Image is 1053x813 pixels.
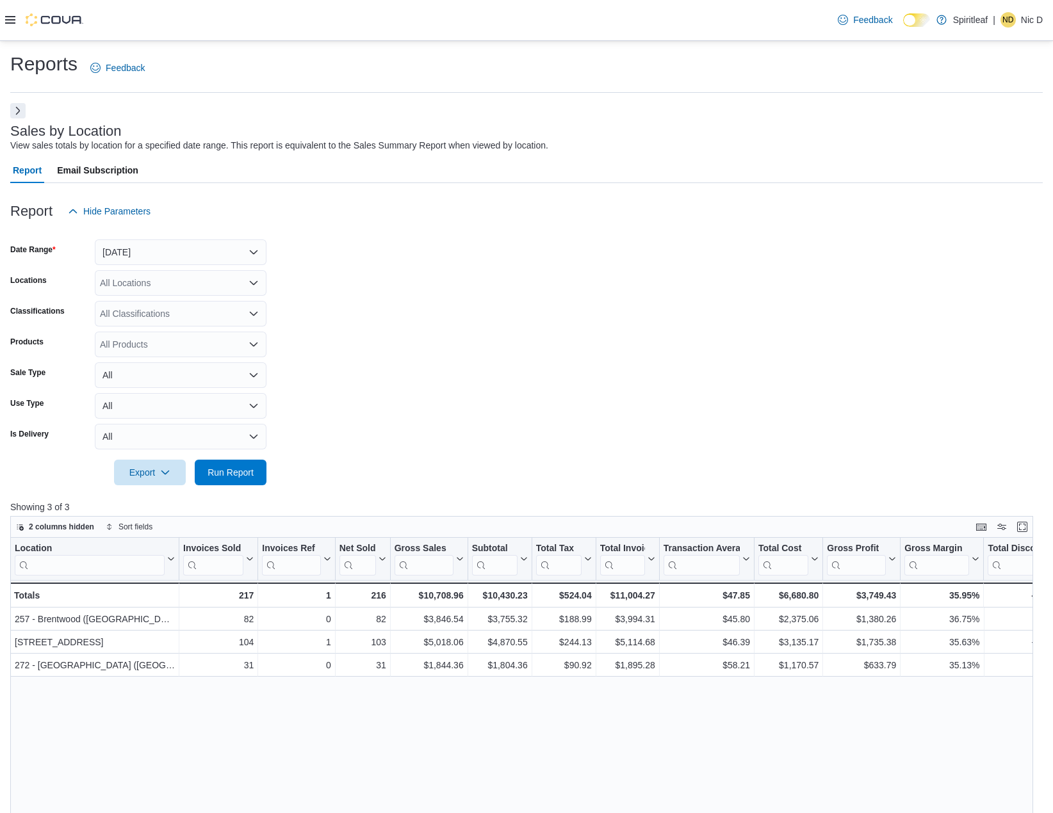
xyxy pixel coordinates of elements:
[249,278,259,288] button: Open list of options
[95,362,266,388] button: All
[101,519,158,535] button: Sort fields
[536,634,592,650] div: $244.13
[395,542,453,575] div: Gross Sales
[183,634,254,650] div: 104
[10,51,78,77] h1: Reports
[95,424,266,449] button: All
[118,522,152,532] span: Sort fields
[827,588,896,603] div: $3,749.43
[853,13,892,26] span: Feedback
[15,634,175,650] div: [STREET_ADDRESS]
[664,634,750,650] div: $46.39
[1015,519,1030,535] button: Enter fullscreen
[904,542,979,575] button: Gross Margin
[904,542,969,575] div: Gross Margin
[827,542,896,575] button: Gross Profit
[827,542,886,575] div: Gross Profit
[664,588,750,603] div: $47.85
[395,542,453,554] div: Gross Sales
[827,611,896,627] div: $1,380.26
[600,542,645,554] div: Total Invoiced
[183,542,243,554] div: Invoices Sold
[600,657,655,673] div: $1,895.28
[395,657,464,673] div: $1,844.36
[15,542,165,575] div: Location
[262,542,320,554] div: Invoices Ref
[904,611,979,627] div: 36.75%
[63,198,156,224] button: Hide Parameters
[183,657,254,673] div: 31
[208,466,254,479] span: Run Report
[993,12,995,28] p: |
[827,657,896,673] div: $633.79
[11,519,99,535] button: 2 columns hidden
[953,12,988,28] p: Spiritleaf
[974,519,989,535] button: Keyboard shortcuts
[758,542,808,575] div: Total Cost
[10,398,44,408] label: Use Type
[395,611,464,627] div: $3,846.54
[536,657,592,673] div: $90.92
[395,542,464,575] button: Gross Sales
[15,657,175,673] div: 272 - [GEOGRAPHIC_DATA] ([GEOGRAPHIC_DATA])
[83,205,151,218] span: Hide Parameters
[183,611,254,627] div: 82
[339,657,386,673] div: 31
[664,657,750,673] div: $58.21
[472,588,528,603] div: $10,430.23
[536,611,592,627] div: $188.99
[262,542,320,575] div: Invoices Ref
[10,245,56,255] label: Date Range
[339,542,386,575] button: Net Sold
[600,611,655,627] div: $3,994.31
[10,139,548,152] div: View sales totals by location for a specified date range. This report is equivalent to the Sales ...
[10,204,53,219] h3: Report
[262,588,331,603] div: 1
[10,337,44,347] label: Products
[183,542,243,575] div: Invoices Sold
[183,588,254,603] div: 217
[249,339,259,350] button: Open list of options
[758,542,819,575] button: Total Cost
[1000,12,1016,28] div: Nic D
[664,542,740,554] div: Transaction Average
[339,634,386,650] div: 103
[10,275,47,286] label: Locations
[10,429,49,439] label: Is Delivery
[994,519,1009,535] button: Display options
[13,157,42,183] span: Report
[472,634,528,650] div: $4,870.55
[664,611,750,627] div: $45.80
[472,542,518,554] div: Subtotal
[827,542,886,554] div: Gross Profit
[395,634,464,650] div: $5,018.06
[664,542,750,575] button: Transaction Average
[106,61,145,74] span: Feedback
[758,634,819,650] div: $3,135.17
[600,542,645,575] div: Total Invoiced
[395,588,464,603] div: $10,708.96
[1021,12,1043,28] p: Nic D
[262,611,331,627] div: 0
[827,634,896,650] div: $1,735.38
[15,542,175,575] button: Location
[339,611,386,627] div: 82
[536,542,582,554] div: Total Tax
[664,542,740,575] div: Transaction Average
[85,55,150,81] a: Feedback
[339,542,376,575] div: Net Sold
[10,103,26,118] button: Next
[95,239,266,265] button: [DATE]
[262,657,331,673] div: 0
[262,542,331,575] button: Invoices Ref
[195,460,266,485] button: Run Report
[536,542,582,575] div: Total Tax
[758,657,819,673] div: $1,170.57
[10,367,45,378] label: Sale Type
[26,13,83,26] img: Cova
[472,542,528,575] button: Subtotal
[904,634,979,650] div: 35.63%
[114,460,186,485] button: Export
[10,306,65,316] label: Classifications
[600,542,655,575] button: Total Invoiced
